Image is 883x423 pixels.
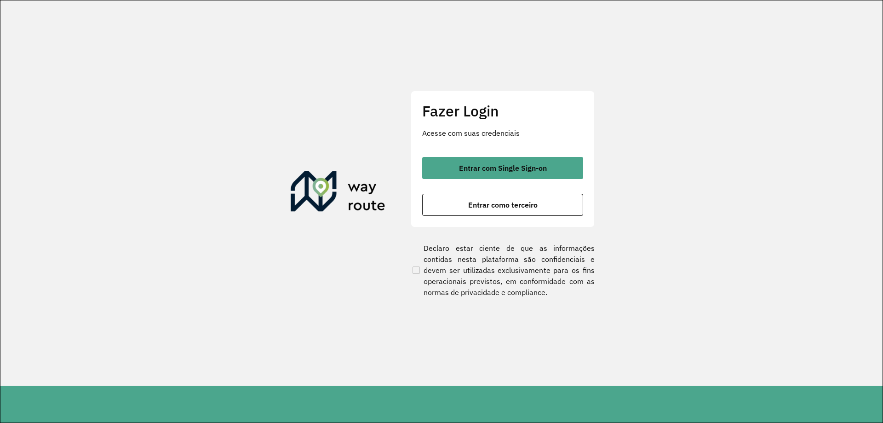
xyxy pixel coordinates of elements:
img: Roteirizador AmbevTech [291,171,385,215]
p: Acesse com suas credenciais [422,127,583,139]
button: button [422,157,583,179]
label: Declaro estar ciente de que as informações contidas nesta plataforma são confidenciais e devem se... [411,243,595,298]
h2: Fazer Login [422,102,583,120]
button: button [422,194,583,216]
span: Entrar com Single Sign-on [459,164,547,172]
span: Entrar como terceiro [468,201,538,209]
